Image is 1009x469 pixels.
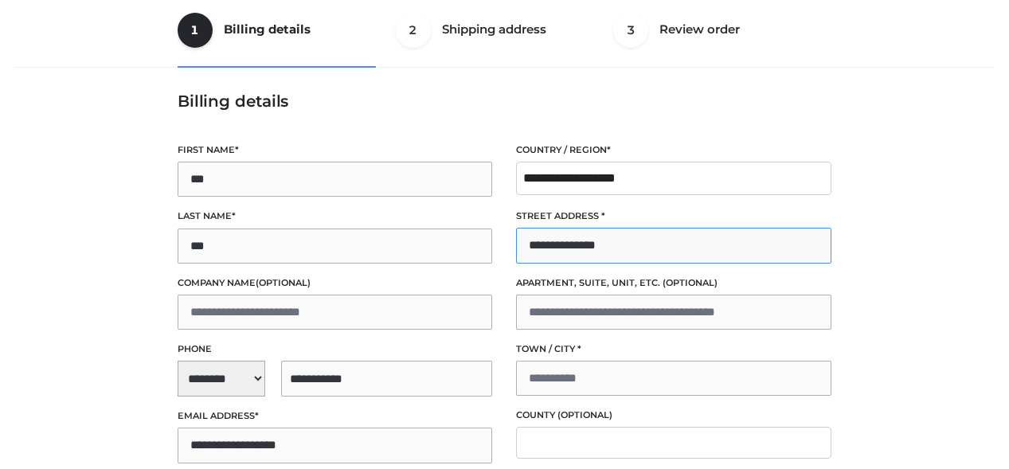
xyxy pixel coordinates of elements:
label: Last name [178,209,493,224]
span: (optional) [557,409,612,420]
label: Email address [178,408,493,424]
h3: Billing details [178,92,831,111]
label: First name [178,143,493,158]
label: County [516,408,831,423]
label: Apartment, suite, unit, etc. [516,276,831,291]
label: Country / Region [516,143,831,158]
label: Phone [178,342,493,357]
label: Town / City [516,342,831,357]
span: (optional) [256,277,311,288]
span: (optional) [663,277,718,288]
label: Street address [516,209,831,224]
label: Company name [178,276,493,291]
